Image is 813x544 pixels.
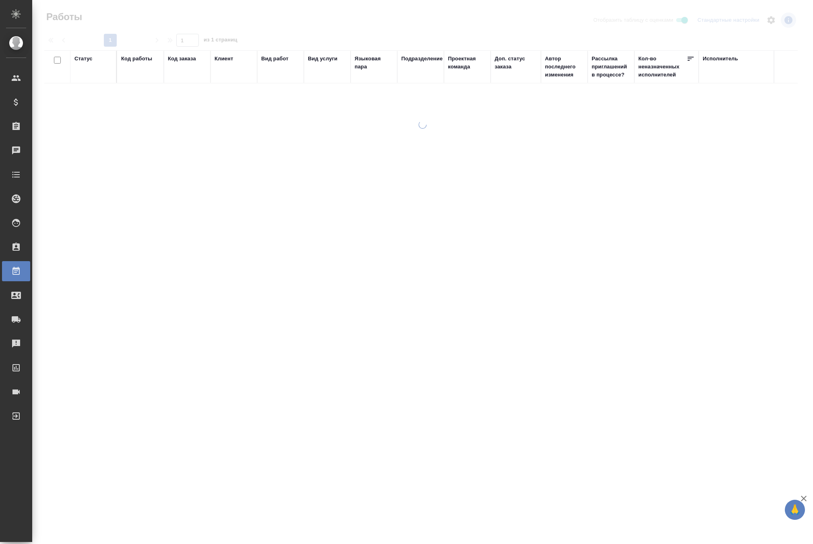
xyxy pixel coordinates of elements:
[215,55,233,63] div: Клиент
[168,55,196,63] div: Код заказа
[261,55,289,63] div: Вид работ
[401,55,443,63] div: Подразделение
[495,55,537,71] div: Доп. статус заказа
[355,55,393,71] div: Языковая пара
[121,55,152,63] div: Код работы
[308,55,338,63] div: Вид услуги
[448,55,487,71] div: Проектная команда
[592,55,630,79] div: Рассылка приглашений в процессе?
[785,500,805,520] button: 🙏
[788,501,802,518] span: 🙏
[638,55,687,79] div: Кол-во неназначенных исполнителей
[545,55,584,79] div: Автор последнего изменения
[74,55,93,63] div: Статус
[703,55,738,63] div: Исполнитель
